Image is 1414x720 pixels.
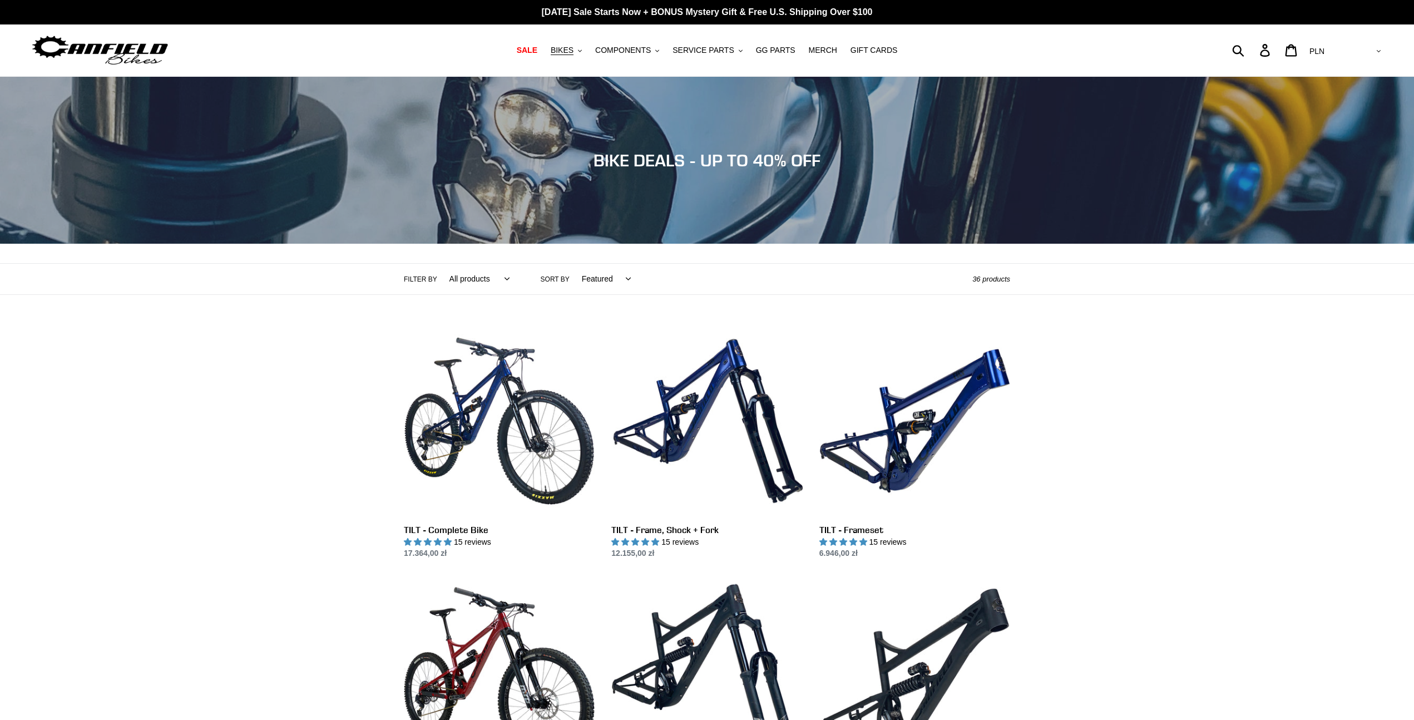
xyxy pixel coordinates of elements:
[750,43,801,58] a: GG PARTS
[845,43,903,58] a: GIFT CARDS
[803,43,843,58] a: MERCH
[590,43,665,58] button: COMPONENTS
[667,43,748,58] button: SERVICE PARTS
[1238,38,1267,62] input: Search
[673,46,734,55] span: SERVICE PARTS
[31,33,170,68] img: Canfield Bikes
[517,46,537,55] span: SALE
[594,150,820,170] span: BIKE DEALS - UP TO 40% OFF
[595,46,651,55] span: COMPONENTS
[511,43,543,58] a: SALE
[756,46,795,55] span: GG PARTS
[972,275,1010,283] span: 36 products
[404,274,437,284] label: Filter by
[551,46,573,55] span: BIKES
[809,46,837,55] span: MERCH
[541,274,570,284] label: Sort by
[545,43,587,58] button: BIKES
[851,46,898,55] span: GIFT CARDS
